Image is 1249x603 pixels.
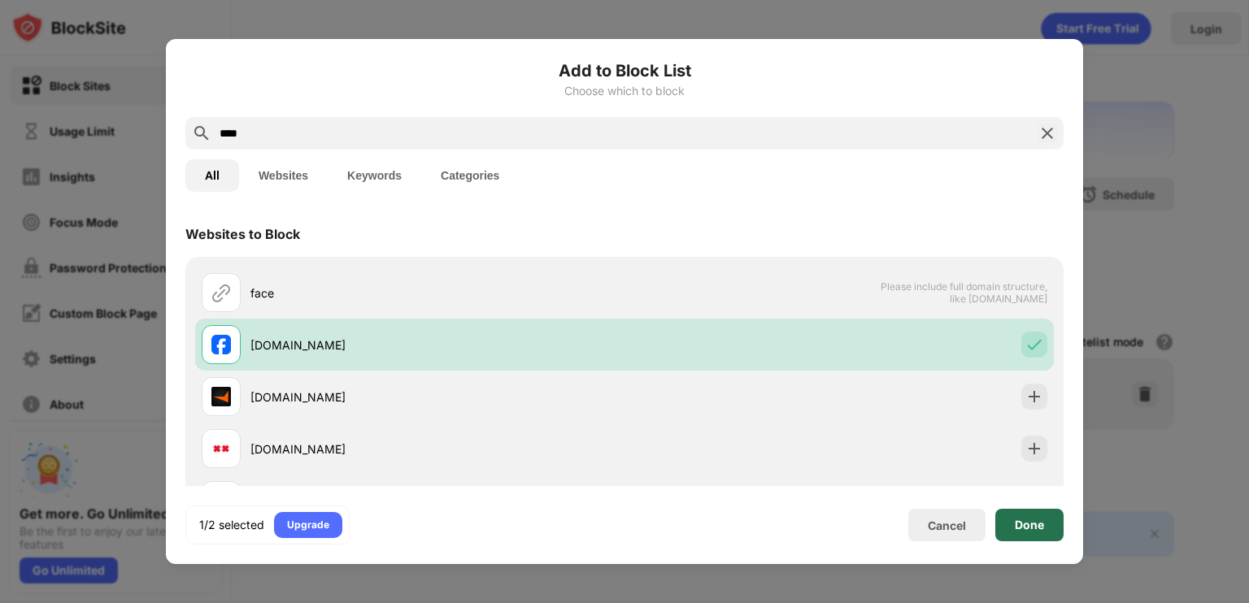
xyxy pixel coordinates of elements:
button: Categories [421,159,519,192]
div: [DOMAIN_NAME] [250,440,624,458]
div: Choose which to block [185,85,1064,98]
h6: Add to Block List [185,59,1064,83]
img: favicons [211,335,231,354]
img: search-close [1038,124,1057,143]
img: favicons [211,439,231,458]
img: favicons [211,387,231,406]
button: Websites [239,159,328,192]
div: 1/2 selected [199,517,264,533]
div: Cancel [928,518,966,532]
button: Keywords [328,159,421,192]
img: url.svg [211,283,231,302]
img: search.svg [192,124,211,143]
div: Upgrade [287,517,329,533]
button: All [185,159,239,192]
div: Done [1015,518,1044,531]
div: face [250,284,624,301]
div: [DOMAIN_NAME] [250,336,624,354]
span: Please include full domain structure, like [DOMAIN_NAME] [880,280,1047,305]
div: [DOMAIN_NAME] [250,388,624,406]
div: Websites to Block [185,226,300,242]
